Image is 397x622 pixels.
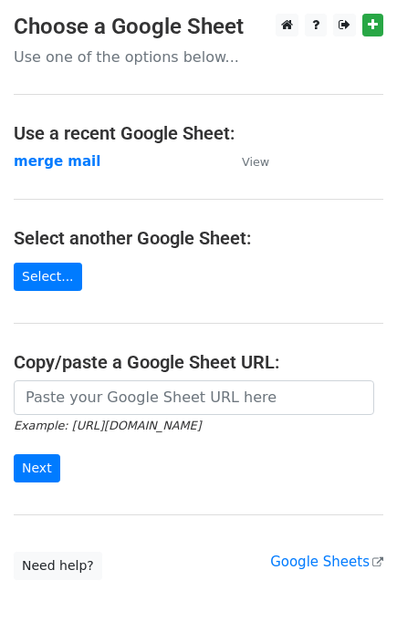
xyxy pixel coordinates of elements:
[224,153,269,170] a: View
[14,454,60,482] input: Next
[14,263,82,291] a: Select...
[242,155,269,169] small: View
[14,419,201,432] small: Example: [URL][DOMAIN_NAME]
[14,351,383,373] h4: Copy/paste a Google Sheet URL:
[270,554,383,570] a: Google Sheets
[14,380,374,415] input: Paste your Google Sheet URL here
[14,227,383,249] h4: Select another Google Sheet:
[14,552,102,580] a: Need help?
[14,14,383,40] h3: Choose a Google Sheet
[14,122,383,144] h4: Use a recent Google Sheet:
[14,153,100,170] a: merge mail
[14,47,383,67] p: Use one of the options below...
